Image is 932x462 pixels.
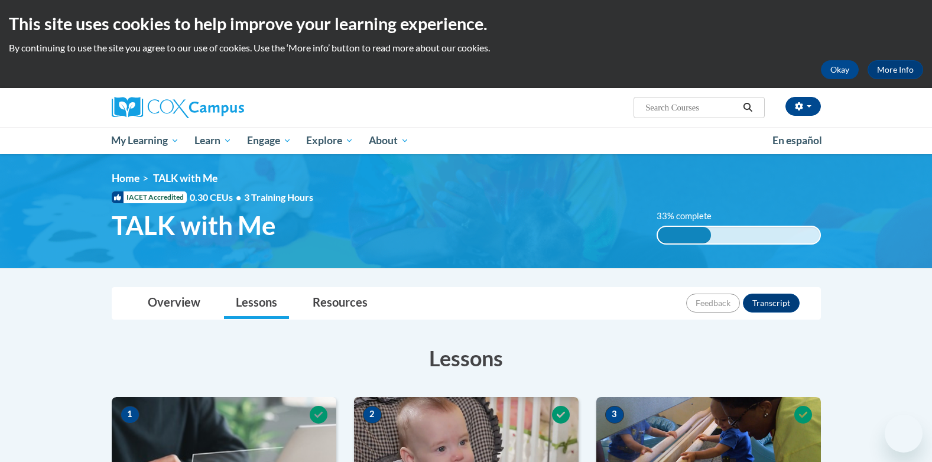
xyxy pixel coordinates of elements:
[112,172,139,184] a: Home
[112,210,276,241] span: TALK with Me
[9,41,923,54] p: By continuing to use the site you agree to our use of cookies. Use the ‘More info’ button to read...
[765,128,830,153] a: En español
[190,191,244,204] span: 0.30 CEUs
[247,134,291,148] span: Engage
[239,127,299,154] a: Engage
[369,134,409,148] span: About
[153,172,217,184] span: TALK with Me
[224,288,289,319] a: Lessons
[112,97,244,118] img: Cox Campus
[94,127,839,154] div: Main menu
[785,97,821,116] button: Account Settings
[244,191,313,203] span: 3 Training Hours
[361,127,417,154] a: About
[739,100,756,115] button: Search
[363,406,382,424] span: 2
[187,127,239,154] a: Learn
[236,191,241,203] span: •
[111,134,179,148] span: My Learning
[772,134,822,147] span: En español
[136,288,212,319] a: Overview
[9,12,923,35] h2: This site uses cookies to help improve your learning experience.
[104,127,187,154] a: My Learning
[658,227,711,243] div: 33% complete
[112,191,187,203] span: IACET Accredited
[301,288,379,319] a: Resources
[121,406,139,424] span: 1
[657,210,725,223] label: 33% complete
[885,415,923,453] iframe: Button to launch messaging window
[298,127,361,154] a: Explore
[194,134,232,148] span: Learn
[868,60,923,79] a: More Info
[743,294,800,313] button: Transcript
[112,343,821,373] h3: Lessons
[821,60,859,79] button: Okay
[112,97,336,118] a: Cox Campus
[686,294,740,313] button: Feedback
[644,100,739,115] input: Search Courses
[605,406,624,424] span: 3
[306,134,353,148] span: Explore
